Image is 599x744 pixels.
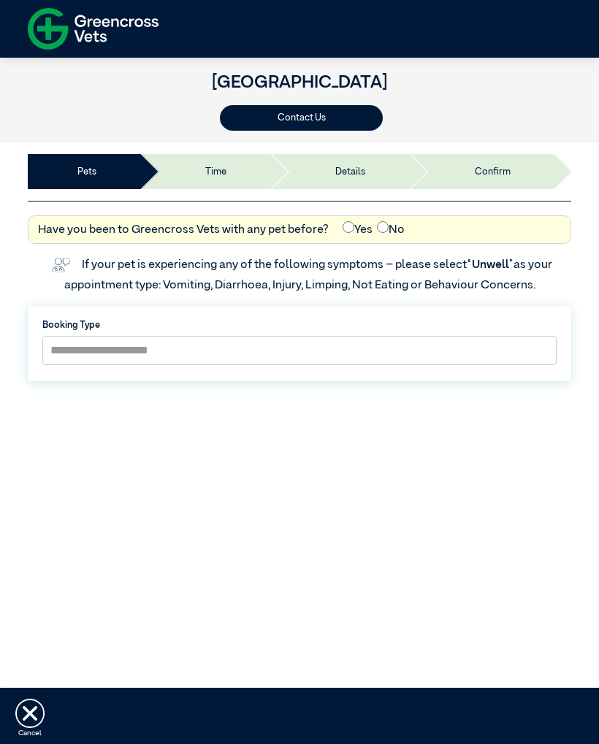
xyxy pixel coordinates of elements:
span: “Unwell” [467,259,514,271]
label: Yes [343,221,373,239]
label: Have you been to Greencross Vets with any pet before? [38,221,329,239]
label: No [377,221,405,239]
input: No [377,221,389,233]
label: If your pet is experiencing any of the following symptoms – please select as your appointment typ... [64,259,554,291]
img: vet [47,253,75,277]
label: Booking Type [42,318,557,332]
button: Contact Us [220,105,383,131]
input: Yes [343,221,354,233]
a: [GEOGRAPHIC_DATA] [212,74,387,91]
img: f-logo [28,4,159,54]
a: Pets [77,165,96,179]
